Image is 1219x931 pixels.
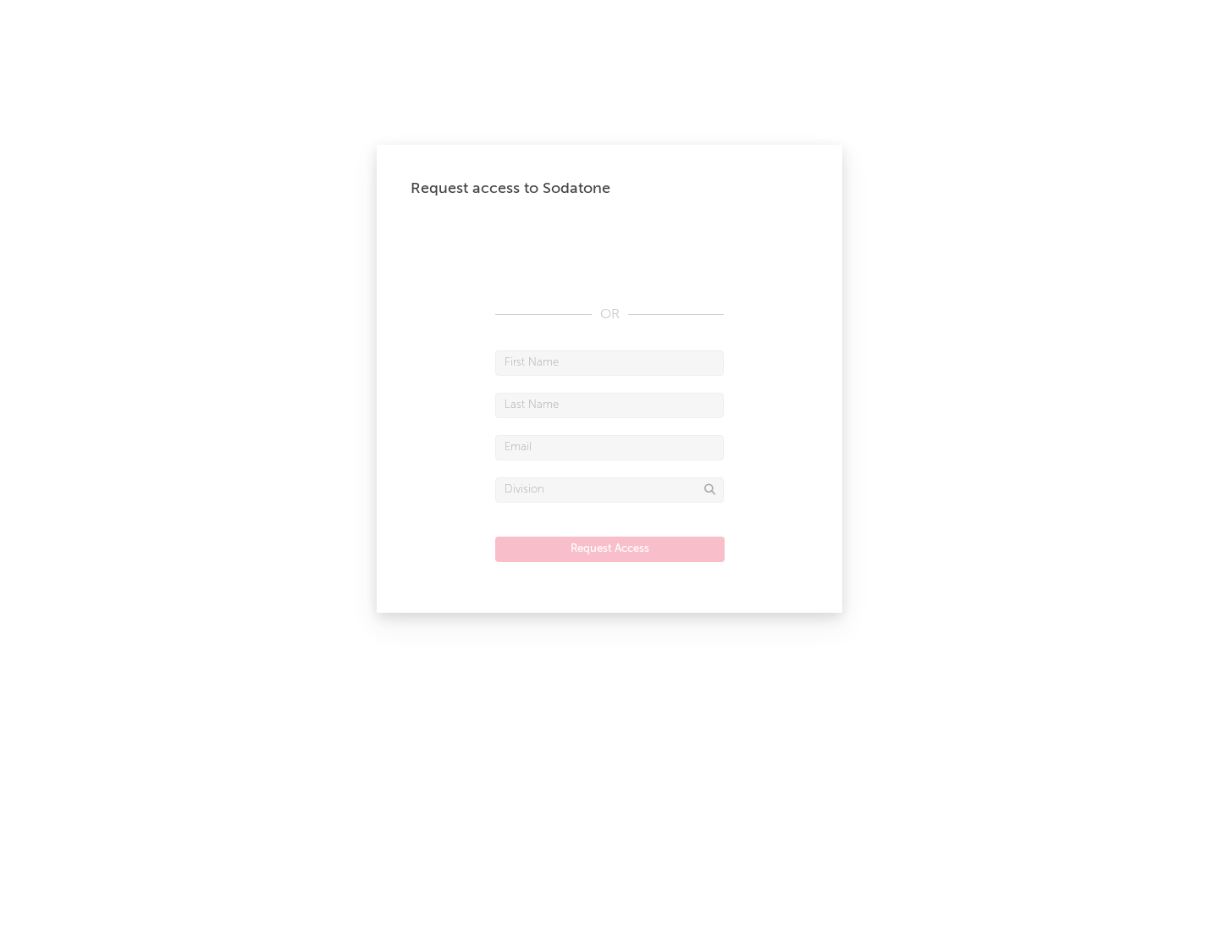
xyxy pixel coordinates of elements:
input: Last Name [495,393,724,418]
input: Email [495,435,724,460]
input: First Name [495,350,724,376]
button: Request Access [495,537,725,562]
div: OR [495,305,724,325]
input: Division [495,477,724,503]
div: Request access to Sodatone [411,179,808,199]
